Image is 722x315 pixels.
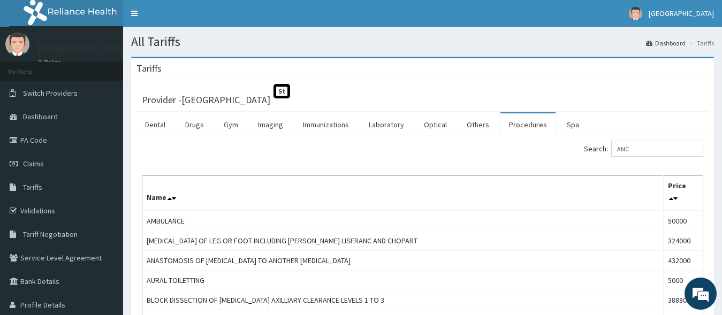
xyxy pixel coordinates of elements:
[131,35,714,49] h1: All Tariffs
[215,113,247,136] a: Gym
[500,113,556,136] a: Procedures
[23,159,44,168] span: Claims
[584,141,703,157] label: Search:
[142,211,664,231] td: AMBULANCE
[142,95,270,105] h3: Provider - [GEOGRAPHIC_DATA]
[649,9,714,18] span: [GEOGRAPHIC_DATA]
[646,39,686,48] a: Dashboard
[37,58,63,66] a: Online
[558,113,588,136] a: Spa
[142,271,664,290] td: AURAL TOILETTING
[664,271,703,290] td: 5000
[23,88,78,98] span: Switch Providers
[664,211,703,231] td: 50000
[629,7,642,20] img: User Image
[273,84,290,98] span: St
[249,113,292,136] a: Imaging
[23,182,42,192] span: Tariffs
[611,141,703,157] input: Search:
[664,290,703,310] td: 388800
[23,112,58,121] span: Dashboard
[5,205,204,243] textarea: Type your message and hit 'Enter'
[142,251,664,271] td: ANASTOMOSIS OF [MEDICAL_DATA] TO ANOTHER [MEDICAL_DATA]
[62,91,148,199] span: We're online!
[56,60,180,74] div: Chat with us now
[360,113,413,136] a: Laboratory
[136,64,162,73] h3: Tariffs
[5,32,29,56] img: User Image
[37,43,126,53] p: [GEOGRAPHIC_DATA]
[23,229,78,239] span: Tariff Negotiation
[20,53,43,80] img: d_794563401_company_1708531726252_794563401
[664,231,703,251] td: 324000
[664,251,703,271] td: 432000
[458,113,498,136] a: Others
[664,176,703,211] th: Price
[294,113,358,136] a: Immunizations
[136,113,174,136] a: Dental
[142,231,664,251] td: [MEDICAL_DATA] OF LEG OR FOOT INCLUDING [PERSON_NAME] LISFRANC AND CHOPART
[415,113,455,136] a: Optical
[176,5,201,31] div: Minimize live chat window
[142,290,664,310] td: BLOCK DISSECTION OF [MEDICAL_DATA] AXILLIARY CLEARANCE LEVELS 1 TO 3
[177,113,212,136] a: Drugs
[687,39,714,48] li: Tariffs
[142,176,664,211] th: Name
